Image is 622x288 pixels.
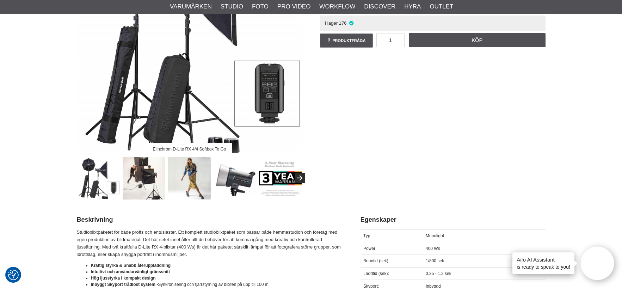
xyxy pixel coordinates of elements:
[409,33,546,47] a: Köp
[325,20,338,26] span: I lager
[363,246,375,251] span: Power
[123,157,165,200] img: Ljusstark studioblixt för in-house produktion
[430,2,453,11] a: Outlet
[426,233,444,238] span: Monolight
[404,2,421,11] a: Hyra
[147,143,232,155] div: Elinchrom D-Lite RX 4/4 Softbox To Go
[339,20,347,26] span: 176
[320,33,373,48] a: Produktfråga
[277,2,310,11] a: Pro Video
[363,233,370,238] span: Typ
[91,269,170,274] strong: Intuitivt och användarvänligt gränssnitt
[319,2,355,11] a: Workflow
[91,281,343,288] li: Synkronisering och fjärrstyrning av blixten på upp till 100 m.
[214,157,256,200] img: Robust design med rejält handtag
[252,2,269,11] a: Foto
[8,270,19,280] img: Revisit consent button
[8,269,19,281] button: Samtyckesinställningar
[363,258,389,263] span: Brinntid (sek):
[361,215,546,224] h2: Egenskaper
[363,271,389,276] span: Laddtid (sek):
[77,157,120,200] img: Elinchrom D-Lite RX 4/4 Softbox To Go
[364,2,395,11] a: Discover
[295,173,305,183] button: Next
[221,2,243,11] a: Studio
[91,276,156,281] strong: Hög ljusstyrka i kompakt design
[77,215,343,224] h2: Beskrivning
[512,252,574,274] div: is ready to speak to you!
[517,256,570,263] h4: Aifo AI Assistant
[170,2,212,11] a: Varumärken
[77,229,343,258] p: Studioblixtpaketet för både proffs och entusiaster. Ett komplett studioblixtpaket som passar både...
[426,271,451,276] span: 0.35 - 1.2 sek
[91,263,171,268] strong: Kraftig styrka & Snabb återuppladdning
[349,20,355,26] i: I lager
[168,157,211,200] img: D-Lite RX 4 - Enkel att ljussätta med
[259,157,302,200] img: Elinchrom 3-Year Warranty
[91,282,158,287] strong: Inbyggt Skyport trådlöst system -
[426,258,444,263] span: 1/800 sek
[426,246,440,251] span: 400 Ws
